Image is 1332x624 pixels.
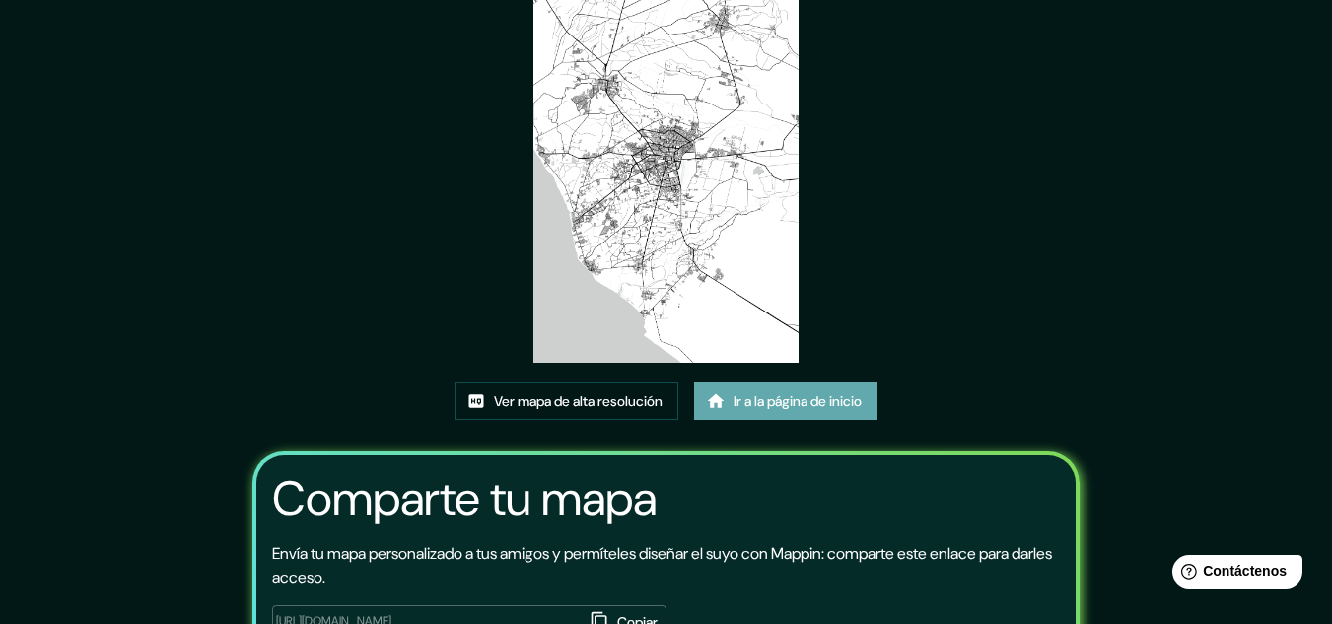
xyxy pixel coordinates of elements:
[694,382,877,420] a: Ir a la página de inicio
[734,392,862,410] font: Ir a la página de inicio
[272,543,1052,588] font: Envía tu mapa personalizado a tus amigos y permíteles diseñar el suyo con Mappin: comparte este e...
[494,392,663,410] font: Ver mapa de alta resolución
[455,382,678,420] a: Ver mapa de alta resolución
[272,467,657,529] font: Comparte tu mapa
[1157,547,1310,602] iframe: Lanzador de widgets de ayuda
